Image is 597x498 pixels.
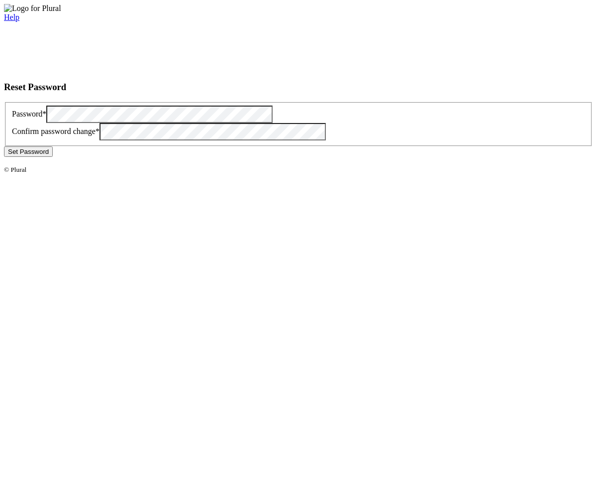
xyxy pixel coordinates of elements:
a: Help [4,13,19,21]
h3: Reset Password [4,82,593,93]
label: Confirm password change [12,127,99,135]
small: © Plural [4,166,26,173]
button: Set Password [4,146,53,157]
img: Logo for Plural [4,4,61,13]
label: Password [12,110,46,118]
